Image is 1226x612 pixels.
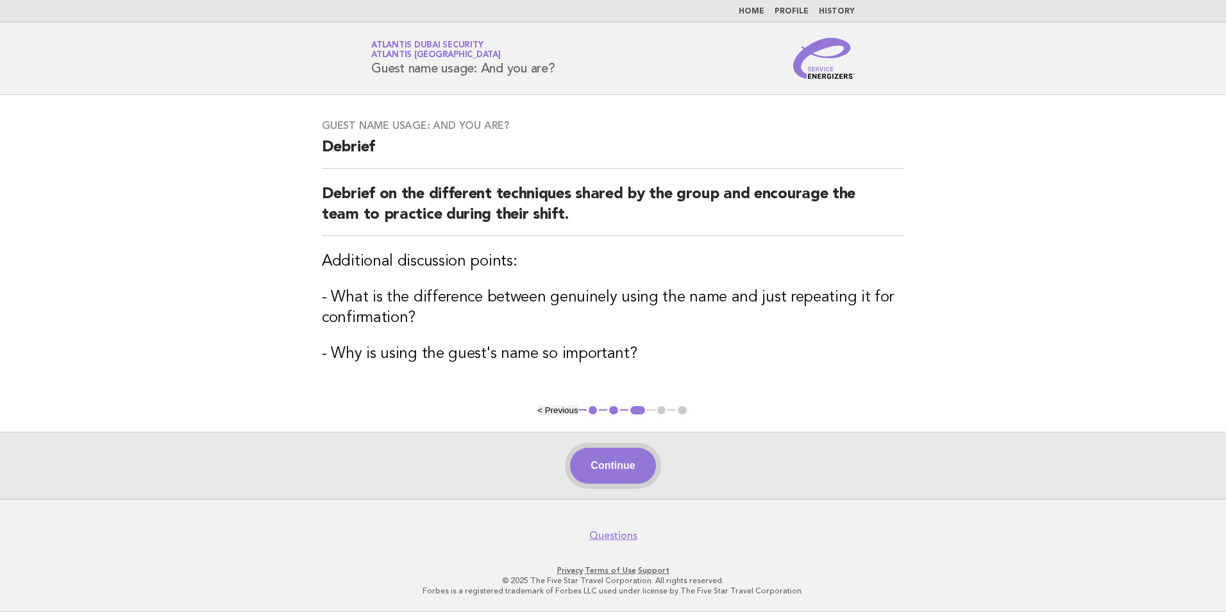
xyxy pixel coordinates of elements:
h2: Debrief [322,137,904,169]
h3: Additional discussion points: [322,251,904,272]
p: Forbes is a registered trademark of Forbes LLC used under license by The Five Star Travel Corpora... [221,586,1005,596]
a: Questions [589,529,637,542]
a: History [819,8,855,15]
a: Atlantis Dubai SecurityAtlantis [GEOGRAPHIC_DATA] [371,41,501,59]
h3: - Why is using the guest's name so important? [322,344,904,364]
p: © 2025 The Five Star Travel Corporation. All rights reserved. [221,575,1005,586]
button: 1 [587,404,600,417]
p: · · [221,565,1005,575]
span: Atlantis [GEOGRAPHIC_DATA] [371,51,501,60]
button: Continue [570,448,655,484]
h2: Debrief on the different techniques shared by the group and encourage the team to practice during... [322,184,904,236]
button: 2 [607,404,620,417]
a: Terms of Use [585,566,636,575]
h3: - What is the difference between genuinely using the name and just repeating it for confirmation? [322,287,904,328]
button: < Previous [537,405,578,415]
h3: Guest name usage: And you are? [322,119,904,132]
a: Home [739,8,764,15]
a: Support [638,566,669,575]
h1: Guest name usage: And you are? [371,42,555,75]
a: Profile [775,8,809,15]
button: 3 [628,404,647,417]
img: Service Energizers [793,38,855,79]
a: Privacy [557,566,583,575]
